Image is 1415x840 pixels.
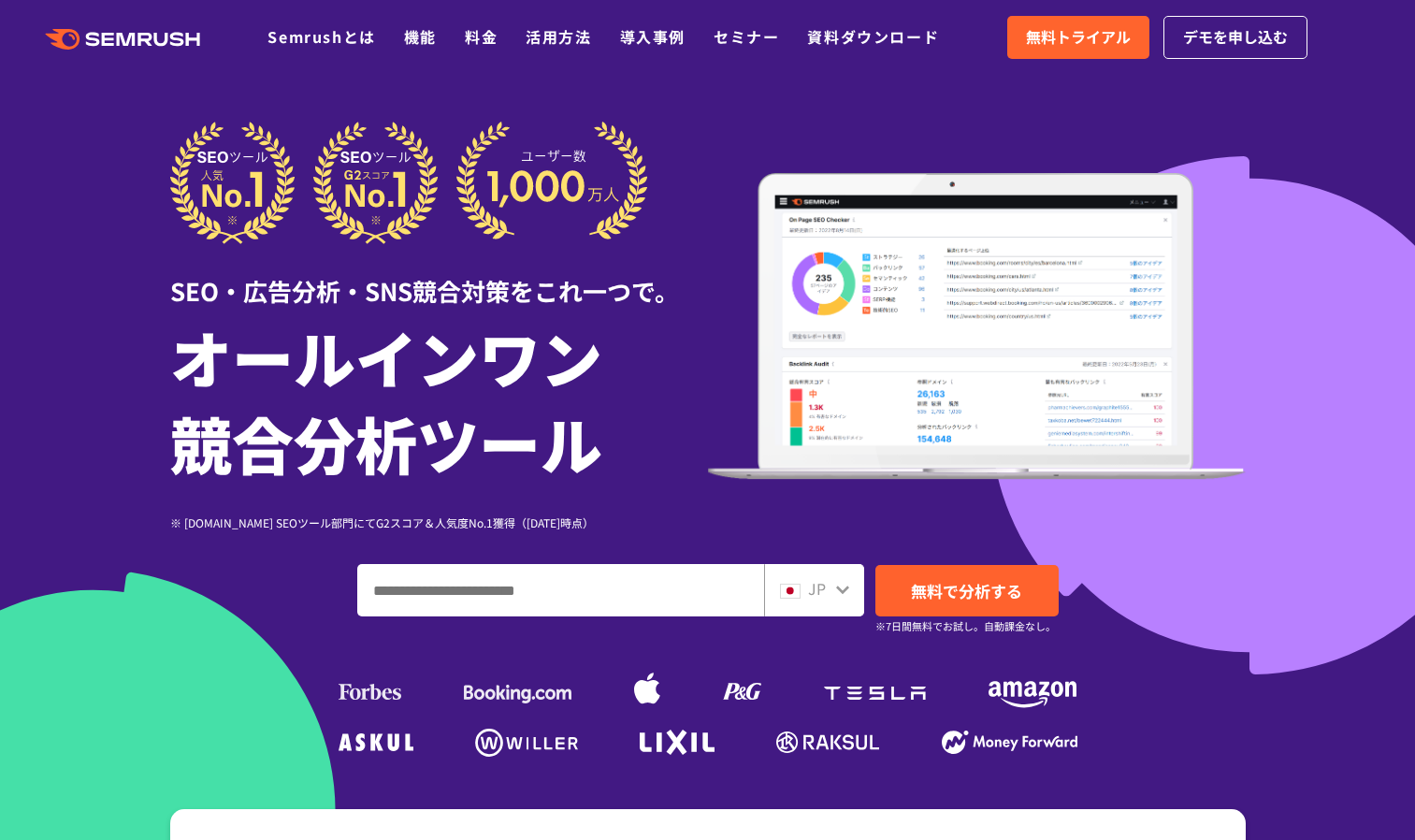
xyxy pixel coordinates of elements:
h1: オールインワン 競合分析ツール [170,313,708,485]
span: デモを申し込む [1183,25,1288,50]
a: 資料ダウンロード [807,25,939,48]
a: 導入事例 [620,25,686,48]
a: 無料で分析する [875,565,1059,616]
span: JP [808,577,826,600]
a: Semrushとは [267,25,375,48]
a: 活用方法 [526,25,591,48]
div: SEO・広告分析・SNS競合対策をこれ一つで。 [170,244,708,309]
small: ※7日間無料でお試し。自動課金なし。 [875,617,1056,635]
input: ドメイン、キーワードまたはURLを入力してください [358,565,763,616]
a: 無料トライアル [1007,16,1149,59]
a: 機能 [404,25,437,48]
a: セミナー [714,25,779,48]
span: 無料トライアル [1026,25,1131,50]
a: デモを申し込む [1163,16,1307,59]
a: 料金 [465,25,498,48]
div: ※ [DOMAIN_NAME] SEOツール部門にてG2スコア＆人気度No.1獲得（[DATE]時点） [170,514,708,531]
span: 無料で分析する [911,579,1022,602]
